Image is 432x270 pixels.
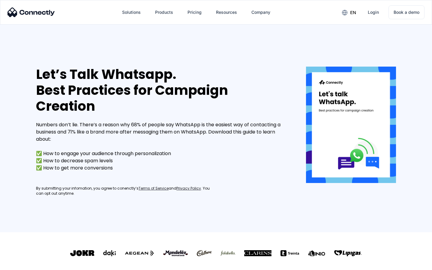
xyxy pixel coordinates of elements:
div: en [350,8,356,17]
div: Resources [216,8,237,16]
div: Solutions [117,5,145,19]
aside: Language selected: English [6,259,36,268]
img: Connectly Logo [7,7,55,17]
div: Login [368,8,379,16]
div: By submitting your infomation, you agree to conenctly’s and . You can opt out anytime. [36,186,216,196]
div: Numbers don’t lie. There’s a reason why 68% of people say WhatsApp is the easiest way of contacti... [36,121,288,172]
div: Resources [211,5,242,19]
a: Pricing [183,5,206,19]
a: Terms of Service [139,186,169,191]
a: Book a demo [388,5,424,19]
div: Products [150,5,178,19]
a: Login [363,5,384,19]
div: Solutions [122,8,141,16]
div: Pricing [187,8,202,16]
div: Company [247,5,275,19]
div: Company [251,8,270,16]
div: Let’s Talk Whatsapp. Best Practices for Campaign Creation [36,67,288,114]
div: en [337,8,361,17]
a: Privacy Policy [176,186,201,191]
div: Products [155,8,173,16]
ul: Language list [12,259,36,268]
